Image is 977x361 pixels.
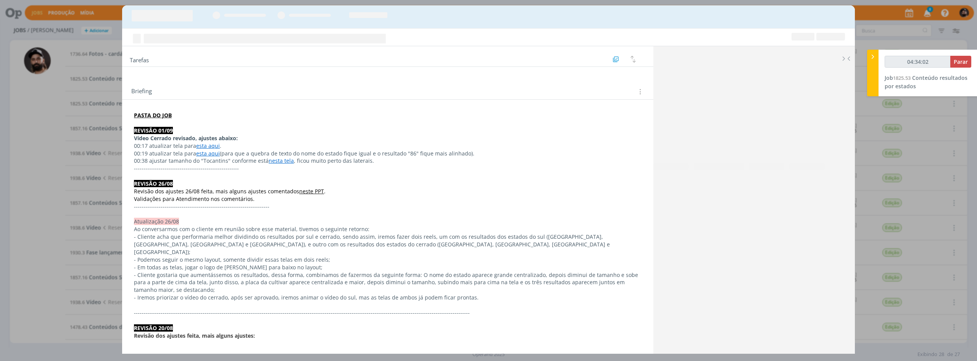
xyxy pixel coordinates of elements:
button: Parar [950,56,971,68]
p: - Cliente acha que performaria melhor dividindo os resultados por sul e cerrado, sendo assim, ire... [134,233,642,256]
p: Ao conversarmos com o cliente em reunião sobre esse material, tivemos o seguinte retorno: [134,225,642,233]
p: ------------------------------------------------------- [134,165,642,172]
a: neste PPT [299,188,324,195]
strong: REVISÃO 20/08 [134,324,173,332]
span: Tarefas [130,55,149,64]
img: arrow-down-up.svg [630,56,636,63]
p: 00:17 atualizar tela para . [134,142,642,150]
span: Parar [954,58,968,65]
span: Conteúdo resultados por estados [885,74,967,90]
p: - Em todas as telas, jogar o logo de [PERSON_NAME] para baixo no layout; [134,264,642,271]
span: Briefing [131,87,152,97]
strong: REVISÃO 26/08 [134,180,173,187]
p: - Podemos seguir o mesmo layout, somente dividir essas telas em dois reels; [134,256,642,264]
p: 00:38 ajustar tamanho do "Tocantins" conforme está , ficou muito perto das laterais. [134,157,642,165]
strong: Vídeo Cerrado revisado, ajustes abaixo: [134,134,238,142]
a: esta aqui [196,150,220,157]
p: -------------------------------------------------------------------------------------------------... [134,309,642,317]
a: PASTA DO JOB [134,112,172,119]
strong: Revisão dos ajustes feita, mais alguns ajustes: [134,332,255,339]
span: 1825.53 [893,74,911,81]
a: Job1825.53Conteúdo resultados por estados [885,74,967,90]
p: - Cliente gostaria que aumentássemos os resultados, dessa forma, combinamos de fazermos da seguin... [134,271,642,294]
strong: Reels [134,347,148,354]
span: Revisão dos ajustes 26/08 feita, mais alguns ajustes comentados [134,188,299,195]
span: Validações para Atendimento nos comentários. [134,195,255,202]
p: ----------------------------------------------------------------------- [134,203,642,210]
span: . [324,188,326,195]
a: nesta tela [269,157,294,164]
a: esta aqui [196,142,220,149]
span: Atualização 26/08 [134,218,179,225]
p: 00:19 atualizar tela para (para que a quebra de texto do nome do estado fique igual e o resultado... [134,150,642,157]
strong: REVISÃO 01/09 [134,127,173,134]
p: - Iremos priorizar o vídeo do cerrado, após ser aprovado, iremos animar o vídeo do sul, mas as te... [134,294,642,301]
div: dialog [122,5,855,354]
